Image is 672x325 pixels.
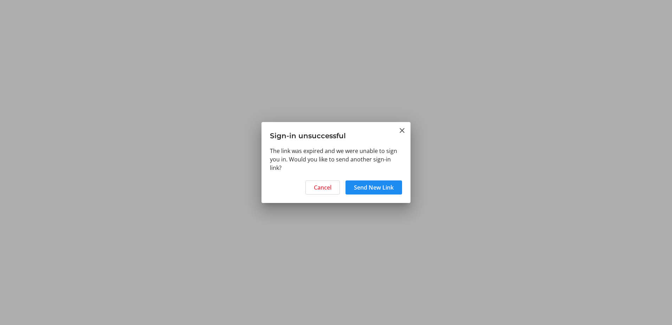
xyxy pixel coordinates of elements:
[261,122,411,146] h3: Sign-in unsuccessful
[261,147,411,176] div: The link was expired and we were unable to sign you in. Would you like to send another sign-in link?
[305,180,340,195] button: Cancel
[354,183,394,192] span: Send New Link
[398,126,406,135] button: Close
[314,183,331,192] span: Cancel
[345,180,402,195] button: Send New Link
